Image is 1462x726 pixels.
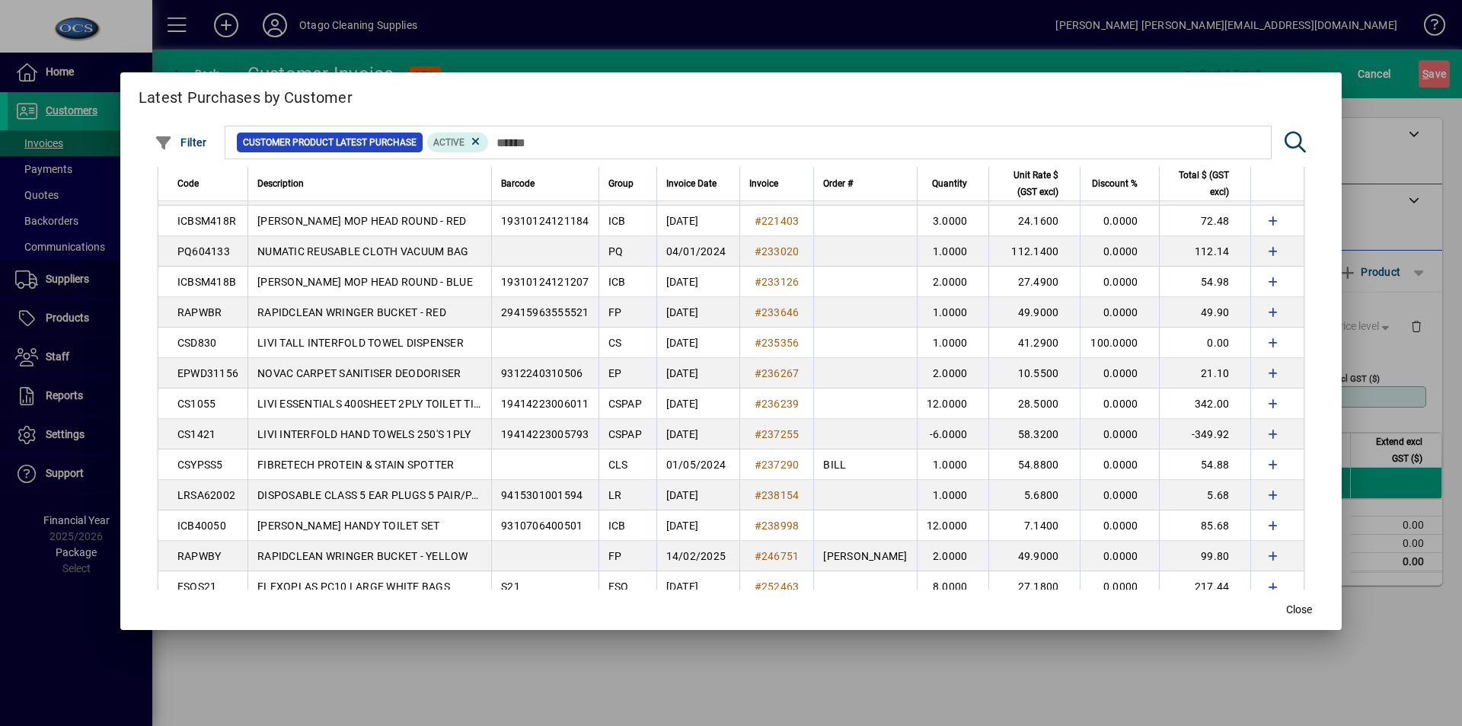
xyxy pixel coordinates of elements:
[656,449,739,480] td: 01/05/2024
[177,580,217,593] span: FSOS21
[1159,236,1250,267] td: 112.14
[823,175,907,192] div: Order #
[257,175,482,192] div: Description
[257,580,450,593] span: FLEXOPLAS PC10 LARGE WHITE BAGS
[177,550,222,562] span: RAPWBY
[656,419,739,449] td: [DATE]
[257,520,440,532] span: [PERSON_NAME] HANDY TOILET SET
[917,419,989,449] td: -6.0000
[917,480,989,510] td: 1.0000
[608,580,629,593] span: FSO
[608,175,634,192] span: Group
[433,137,464,148] span: Active
[177,175,238,192] div: Code
[257,276,473,288] span: [PERSON_NAME] MOP HEAD ROUND - BLUE
[427,133,488,152] mat-chip: Product Activation Status: Active
[501,580,520,593] span: S21
[1080,571,1159,602] td: 0.0000
[927,175,982,192] div: Quantity
[988,449,1080,480] td: 54.8800
[823,175,853,192] span: Order #
[1159,358,1250,389] td: 21.10
[761,580,800,593] span: 252463
[1080,267,1159,297] td: 0.0000
[257,175,304,192] span: Description
[1090,175,1151,192] div: Discount %
[755,580,761,593] span: #
[501,520,583,532] span: 9310706400501
[1080,419,1159,449] td: 0.0000
[813,449,916,480] td: BILL
[243,135,417,150] span: Customer Product Latest Purchase
[1080,358,1159,389] td: 0.0000
[998,167,1072,200] div: Unit Rate $ (GST excl)
[177,398,216,410] span: CS1055
[608,459,628,471] span: CLS
[257,367,461,379] span: NOVAC CARPET SANITISER DEODORISER
[501,306,589,318] span: 29415963555521
[501,215,589,227] span: 19310124121184
[932,175,967,192] span: Quantity
[656,480,739,510] td: [DATE]
[761,550,800,562] span: 246751
[1159,419,1250,449] td: -349.92
[656,206,739,236] td: [DATE]
[1159,328,1250,358] td: 0.00
[917,571,989,602] td: 8.0000
[761,520,800,532] span: 238998
[501,276,589,288] span: 19310124121207
[749,517,805,534] a: #238998
[120,72,1342,117] h2: Latest Purchases by Customer
[257,398,500,410] span: LIVI ESSENTIALS 400SHEET 2PLY TOILET TISSUE
[1159,206,1250,236] td: 72.48
[761,306,800,318] span: 233646
[749,487,805,504] a: #238154
[749,578,805,595] a: #252463
[755,550,761,562] span: #
[988,541,1080,571] td: 49.9000
[1159,297,1250,328] td: 49.90
[1080,389,1159,419] td: 0.0000
[1080,206,1159,236] td: 0.0000
[917,236,989,267] td: 1.0000
[1080,297,1159,328] td: 0.0000
[1159,267,1250,297] td: 54.98
[608,245,624,257] span: PQ
[988,358,1080,389] td: 10.5500
[501,175,589,192] div: Barcode
[755,489,761,501] span: #
[257,215,467,227] span: [PERSON_NAME] MOP HEAD ROUND - RED
[656,571,739,602] td: [DATE]
[988,267,1080,297] td: 27.4900
[761,489,800,501] span: 238154
[755,245,761,257] span: #
[656,297,739,328] td: [DATE]
[1080,510,1159,541] td: 0.0000
[177,337,217,349] span: CSD830
[917,267,989,297] td: 2.0000
[608,550,622,562] span: FP
[755,428,761,440] span: #
[656,358,739,389] td: [DATE]
[656,236,739,267] td: 04/01/2024
[813,541,916,571] td: [PERSON_NAME]
[988,510,1080,541] td: 7.1400
[749,175,805,192] div: Invoice
[749,395,805,412] a: #236239
[177,520,226,532] span: ICB40050
[1159,510,1250,541] td: 85.68
[1275,596,1323,624] button: Close
[761,398,800,410] span: 236239
[755,459,761,471] span: #
[917,358,989,389] td: 2.0000
[1159,541,1250,571] td: 99.80
[1286,602,1312,618] span: Close
[608,398,642,410] span: CSPAP
[608,306,622,318] span: FP
[761,428,800,440] span: 237255
[988,236,1080,267] td: 112.1400
[656,541,739,571] td: 14/02/2025
[1159,480,1250,510] td: 5.68
[988,328,1080,358] td: 41.2900
[761,276,800,288] span: 233126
